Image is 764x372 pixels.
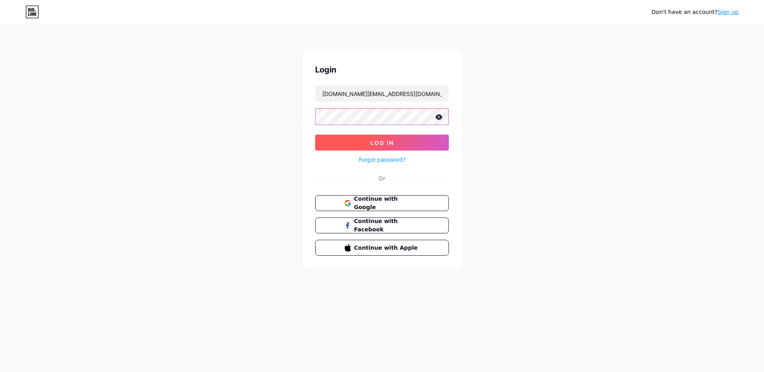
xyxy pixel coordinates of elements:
[651,8,739,16] div: Don't have an account?
[316,86,448,102] input: Username
[315,240,449,256] button: Continue with Apple
[379,174,385,182] div: Or
[354,244,420,252] span: Continue with Apple
[315,217,449,233] button: Continue with Facebook
[315,195,449,211] button: Continue with Google
[354,195,420,211] span: Continue with Google
[315,135,449,151] button: Log In
[354,217,420,234] span: Continue with Facebook
[370,139,394,146] span: Log In
[315,64,449,76] div: Login
[359,155,405,164] a: Forgot password?
[717,9,739,15] a: Sign up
